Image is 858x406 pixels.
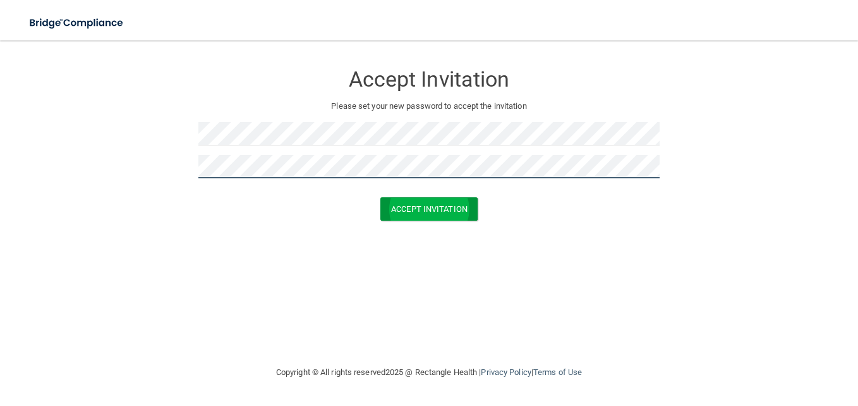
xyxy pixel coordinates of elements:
a: Terms of Use [533,367,582,377]
p: Please set your new password to accept the invitation [208,99,650,114]
div: Copyright © All rights reserved 2025 @ Rectangle Health | | [198,352,660,393]
a: Privacy Policy [481,367,531,377]
h3: Accept Invitation [198,68,660,91]
button: Accept Invitation [380,197,478,221]
img: bridge_compliance_login_screen.278c3ca4.svg [19,10,135,36]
